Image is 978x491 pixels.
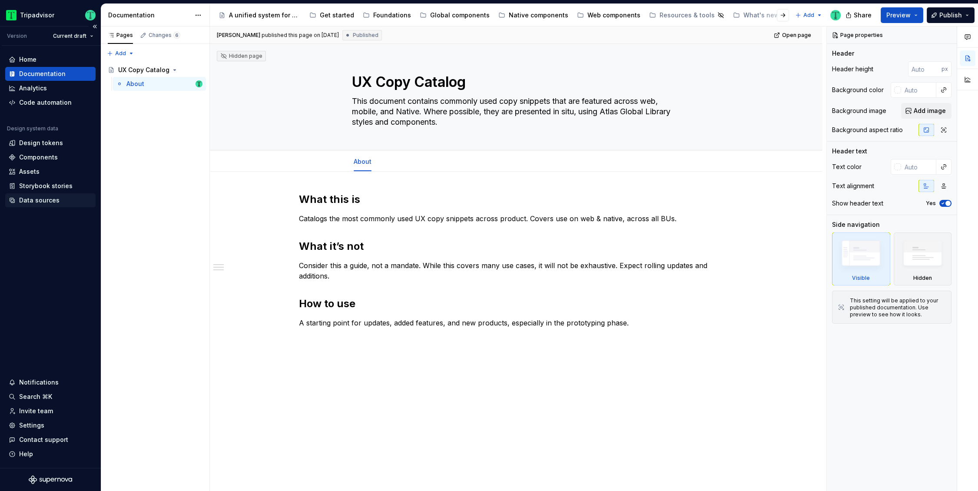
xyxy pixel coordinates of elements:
[5,433,96,447] button: Contact support
[104,63,206,91] div: Page tree
[574,8,644,22] a: Web components
[832,182,874,190] div: Text alignment
[926,200,936,207] label: Yes
[217,32,260,39] span: [PERSON_NAME]
[306,8,358,22] a: Get started
[299,297,733,311] h2: How to use
[5,136,96,150] a: Design tokens
[7,33,27,40] div: Version
[19,139,63,147] div: Design tokens
[832,65,873,73] div: Header height
[115,50,126,57] span: Add
[220,53,262,60] div: Hidden page
[6,10,17,20] img: 0ed0e8b8-9446-497d-bad0-376821b19aa5.png
[729,8,792,22] a: What's new
[908,61,942,77] input: Auto
[416,8,493,22] a: Global components
[19,153,58,162] div: Components
[852,275,870,282] div: Visible
[832,147,867,156] div: Header text
[85,10,96,20] img: Thomas Dittmer
[854,11,872,20] span: Share
[942,66,948,73] p: px
[792,9,825,21] button: Add
[832,232,890,285] div: Visible
[373,11,411,20] div: Foundations
[149,32,180,39] div: Changes
[359,8,414,22] a: Foundations
[743,11,779,20] div: What's new
[881,7,923,23] button: Preview
[299,213,733,224] p: Catalogs the most commonly used UX copy snippets across product. Covers use on web & native, acro...
[841,7,877,23] button: Share
[19,450,33,458] div: Help
[5,193,96,207] a: Data sources
[5,67,96,81] a: Documentation
[353,32,378,39] span: Published
[832,86,884,94] div: Background color
[299,239,733,253] h2: What it’s not
[901,103,951,119] button: Add image
[215,7,791,24] div: Page tree
[939,11,962,20] span: Publish
[7,125,58,132] div: Design system data
[19,378,59,387] div: Notifications
[832,163,862,171] div: Text color
[19,98,72,107] div: Code automation
[320,11,354,20] div: Get started
[646,8,728,22] a: Resources & tools
[215,8,304,22] a: A unified system for every journey.
[914,106,946,115] span: Add image
[5,375,96,389] button: Notifications
[5,404,96,418] a: Invite team
[803,12,814,19] span: Add
[850,297,946,318] div: This setting will be applied to your published documentation. Use preview to see how it looks.
[229,11,301,20] div: A unified system for every journey.
[5,53,96,66] a: Home
[19,421,44,430] div: Settings
[89,20,101,33] button: Collapse sidebar
[19,70,66,78] div: Documentation
[173,32,180,39] span: 6
[832,199,883,208] div: Show header text
[495,8,572,22] a: Native components
[262,32,339,39] div: published this page on [DATE]
[19,435,68,444] div: Contact support
[19,55,36,64] div: Home
[894,232,952,285] div: Hidden
[118,66,169,74] div: UX Copy Catalog
[19,407,53,415] div: Invite team
[5,96,96,109] a: Code automation
[354,158,371,165] a: About
[832,49,854,58] div: Header
[832,220,880,229] div: Side navigation
[299,318,733,328] p: A starting point for updates, added features, and new products, especially in the prototyping phase.
[5,447,96,461] button: Help
[29,475,72,484] svg: Supernova Logo
[430,11,490,20] div: Global components
[832,106,886,115] div: Background image
[196,80,202,87] img: Thomas Dittmer
[299,192,733,206] h2: What this is
[5,150,96,164] a: Components
[832,126,903,134] div: Background aspect ratio
[5,81,96,95] a: Analytics
[20,11,54,20] div: Tripadvisor
[901,159,936,175] input: Auto
[660,11,715,20] div: Resources & tools
[5,165,96,179] a: Assets
[113,77,206,91] a: AboutThomas Dittmer
[53,33,86,40] span: Current draft
[19,392,52,401] div: Search ⌘K
[104,47,137,60] button: Add
[830,10,841,20] img: Thomas Dittmer
[886,11,911,20] span: Preview
[587,11,640,20] div: Web components
[5,179,96,193] a: Storybook stories
[927,7,975,23] button: Publish
[104,63,206,77] a: UX Copy Catalog
[19,196,60,205] div: Data sources
[350,152,375,170] div: About
[108,32,133,39] div: Pages
[5,418,96,432] a: Settings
